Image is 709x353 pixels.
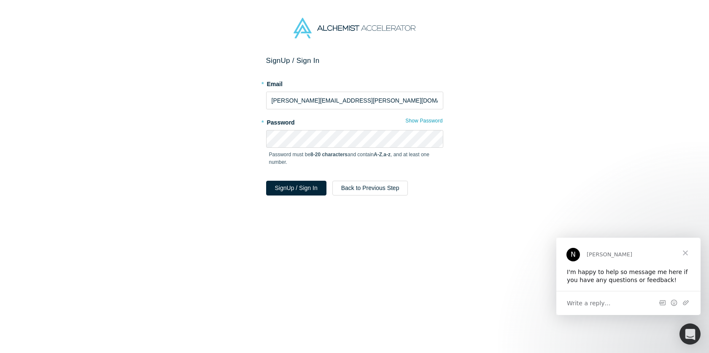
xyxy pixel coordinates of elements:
[383,152,391,157] strong: a-z
[374,152,382,157] strong: A-Z
[556,238,701,315] iframe: Intercom live chat message
[266,56,443,65] h2: Sign Up / Sign In
[266,181,326,196] button: SignUp / Sign In
[294,18,415,38] img: Alchemist Accelerator Logo
[405,115,443,126] button: Show Password
[266,77,443,89] label: Email
[269,151,440,166] p: Password must be and contain , , and at least one number.
[266,115,443,127] label: Password
[332,181,408,196] button: Back to Previous Step
[310,152,348,157] strong: 8-20 characters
